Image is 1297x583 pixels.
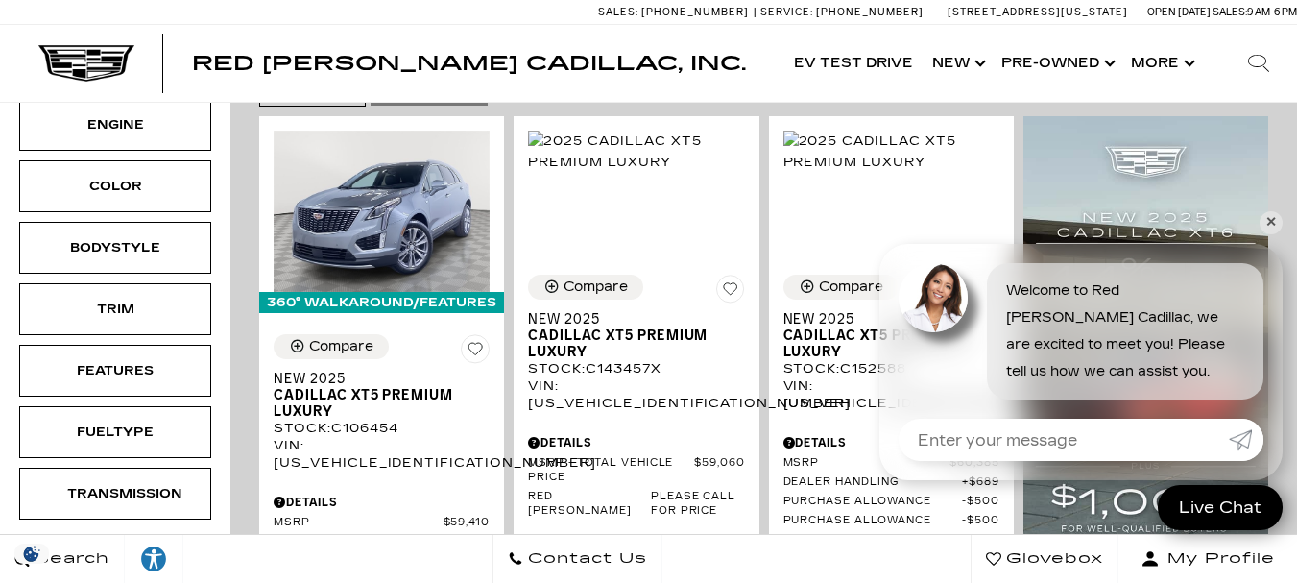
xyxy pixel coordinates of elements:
input: Enter your message [899,419,1229,461]
a: MSRP - Total Vehicle Price $59,060 [528,456,744,485]
a: New [923,25,992,102]
a: Red [PERSON_NAME] Cadillac, Inc. [192,54,746,73]
span: MSRP [783,456,950,471]
a: MSRP $59,410 [274,516,490,530]
span: $59,060 [694,456,745,485]
div: Engine [67,114,163,135]
a: Purchase Allowance $500 [783,514,999,528]
img: 2025 Cadillac XT5 Premium Luxury [528,131,744,173]
div: TransmissionTransmission [19,468,211,520]
button: Save Vehicle [716,275,745,311]
div: Pricing Details - New 2025 Cadillac XT5 Premium Luxury [783,434,999,451]
span: Sales: [1213,6,1247,18]
div: EngineEngine [19,99,211,151]
span: MSRP [274,516,444,530]
span: New 2025 [274,371,475,387]
a: New 2025Cadillac XT5 Premium Luxury [274,371,490,420]
div: Trim [67,299,163,320]
span: $689 [962,475,999,490]
span: Purchase Allowance [783,495,962,509]
div: TrimTrim [19,283,211,335]
a: New 2025Cadillac XT5 Premium Luxury [783,311,999,360]
span: Search [30,546,109,572]
div: Compare [309,338,373,355]
div: 360° WalkAround/Features [259,292,504,313]
a: MSRP $60,385 [783,456,999,471]
section: Click to Open Cookie Consent Modal [10,544,54,564]
a: Glovebox [971,535,1118,583]
div: Compare [564,279,628,296]
span: Please call for price [651,490,745,519]
span: Service: [760,6,813,18]
button: Open user profile menu [1118,535,1297,583]
a: Purchase Allowance $500 [783,495,999,509]
div: Transmission [67,483,163,504]
div: Search [1220,25,1297,102]
span: 9 AM-6 PM [1247,6,1297,18]
span: Open [DATE] [1147,6,1211,18]
div: BodystyleBodystyle [19,222,211,274]
span: Red [PERSON_NAME] Cadillac, Inc. [192,52,746,75]
span: Cadillac XT5 Premium Luxury [274,387,475,420]
span: Glovebox [1001,546,1103,572]
div: VIN: [US_VEHICLE_IDENTIFICATION_NUMBER] [528,377,744,412]
button: Compare Vehicle [528,275,643,300]
div: ColorColor [19,160,211,212]
div: Color [67,176,163,197]
span: New 2025 [528,311,730,328]
a: Dealer Handling $689 [783,475,999,490]
span: $500 [962,495,999,509]
div: Pricing Details - New 2025 Cadillac XT5 Premium Luxury [274,494,490,511]
a: Live Chat [1158,485,1283,530]
button: More [1121,25,1201,102]
div: Fueltype [67,422,163,443]
a: Sales: [PHONE_NUMBER] [598,7,754,17]
button: Compare Vehicle [274,334,389,359]
div: VIN: [US_VEHICLE_IDENTIFICATION_NUMBER] [783,377,999,412]
div: VIN: [US_VEHICLE_IDENTIFICATION_NUMBER] [274,437,490,472]
span: Contact Us [523,546,647,572]
span: Sales: [598,6,638,18]
div: Bodystyle [67,237,163,258]
button: Save Vehicle [461,334,490,371]
span: $500 [962,514,999,528]
div: Stock : C152588 [783,360,999,377]
span: Live Chat [1169,497,1271,519]
a: Explore your accessibility options [125,535,183,583]
span: $59,410 [444,516,491,530]
span: Cadillac XT5 Premium Luxury [528,328,730,360]
span: [PHONE_NUMBER] [816,6,924,18]
span: My Profile [1160,546,1275,572]
img: Opt-Out Icon [10,544,54,564]
div: Stock : C143457X [528,360,744,377]
span: MSRP - Total Vehicle Price [528,456,694,485]
button: Compare Vehicle [783,275,899,300]
div: FeaturesFeatures [19,345,211,397]
img: 2025 Cadillac XT5 Premium Luxury [783,131,999,173]
img: Cadillac Dark Logo with Cadillac White Text [38,45,134,82]
span: [PHONE_NUMBER] [641,6,749,18]
span: Cadillac XT5 Premium Luxury [783,328,985,360]
a: Service: [PHONE_NUMBER] [754,7,928,17]
img: 2025 Cadillac XT5 Premium Luxury [274,131,490,293]
div: FueltypeFueltype [19,406,211,458]
img: Agent profile photo [899,263,968,332]
a: Red [PERSON_NAME] Please call for price [528,490,744,519]
a: [STREET_ADDRESS][US_STATE] [948,6,1128,18]
span: New 2025 [783,311,985,328]
div: Compare [819,279,883,296]
a: Pre-Owned [992,25,1121,102]
a: EV Test Drive [784,25,923,102]
div: Pricing Details - New 2025 Cadillac XT5 Premium Luxury [528,434,744,451]
a: New 2025Cadillac XT5 Premium Luxury [528,311,744,360]
span: Red [PERSON_NAME] [528,490,650,519]
div: Features [67,360,163,381]
a: Submit [1229,419,1263,461]
div: Welcome to Red [PERSON_NAME] Cadillac, we are excited to meet you! Please tell us how we can assi... [987,263,1263,400]
span: Purchase Allowance [783,514,962,528]
a: Contact Us [492,535,662,583]
div: Stock : C106454 [274,420,490,437]
span: Dealer Handling [783,475,962,490]
div: Explore your accessibility options [125,545,182,573]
